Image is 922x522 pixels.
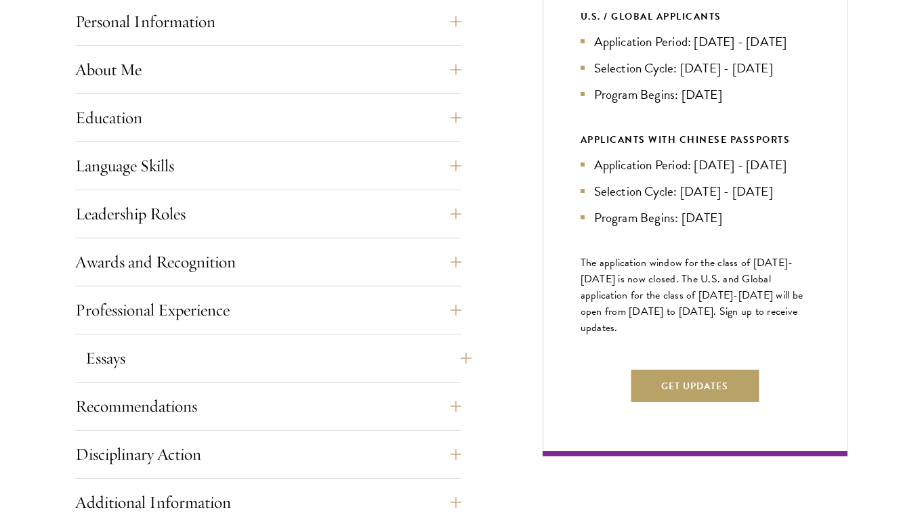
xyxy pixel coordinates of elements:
[75,198,461,230] button: Leadership Roles
[631,370,759,402] button: Get Updates
[581,8,810,25] div: U.S. / GLOBAL APPLICANTS
[75,102,461,134] button: Education
[75,53,461,86] button: About Me
[85,342,472,374] button: Essays
[581,208,810,227] li: Program Begins: [DATE]
[75,150,461,182] button: Language Skills
[75,246,461,278] button: Awards and Recognition
[581,155,810,175] li: Application Period: [DATE] - [DATE]
[581,85,810,104] li: Program Begins: [DATE]
[75,294,461,326] button: Professional Experience
[581,255,803,336] span: The application window for the class of [DATE]-[DATE] is now closed. The U.S. and Global applicat...
[581,131,810,148] div: APPLICANTS WITH CHINESE PASSPORTS
[581,32,810,51] li: Application Period: [DATE] - [DATE]
[75,486,461,519] button: Additional Information
[75,390,461,422] button: Recommendations
[75,438,461,471] button: Disciplinary Action
[75,5,461,38] button: Personal Information
[581,181,810,201] li: Selection Cycle: [DATE] - [DATE]
[581,58,810,78] li: Selection Cycle: [DATE] - [DATE]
